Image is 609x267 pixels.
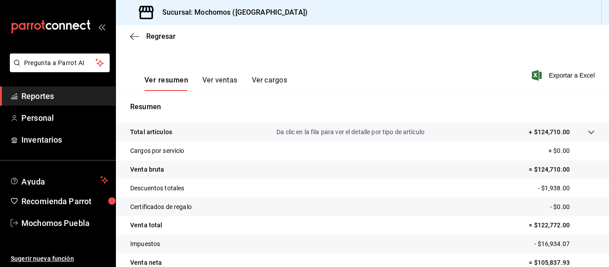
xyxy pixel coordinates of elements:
[529,127,570,137] p: + $124,710.00
[98,23,105,30] button: open_drawer_menu
[6,65,110,74] a: Pregunta a Parrot AI
[21,217,108,229] span: Mochomos Puebla
[146,32,176,41] span: Regresar
[538,184,595,193] p: - $1,938.00
[534,239,595,249] p: - $16,934.07
[155,7,308,18] h3: Sucursal: Mochomos ([GEOGRAPHIC_DATA])
[10,53,110,72] button: Pregunta a Parrot AI
[252,76,288,91] button: Ver cargos
[144,76,287,91] div: navigation tabs
[21,175,97,185] span: Ayuda
[144,76,188,91] button: Ver resumen
[24,58,96,68] span: Pregunta a Parrot AI
[130,221,162,230] p: Venta total
[276,127,424,137] p: Da clic en la fila para ver el detalle por tipo de artículo
[548,146,595,156] p: + $0.00
[130,165,164,174] p: Venta bruta
[130,32,176,41] button: Regresar
[130,102,595,112] p: Resumen
[130,202,192,212] p: Certificados de regalo
[529,165,595,174] p: = $124,710.00
[21,195,108,207] span: Recomienda Parrot
[130,239,160,249] p: Impuestos
[21,90,108,102] span: Reportes
[11,254,108,263] span: Sugerir nueva función
[202,76,238,91] button: Ver ventas
[130,146,185,156] p: Cargos por servicio
[529,221,595,230] p: = $122,772.00
[550,202,595,212] p: - $0.00
[130,127,172,137] p: Total artículos
[534,70,595,81] button: Exportar a Excel
[130,184,184,193] p: Descuentos totales
[21,134,108,146] span: Inventarios
[21,112,108,124] span: Personal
